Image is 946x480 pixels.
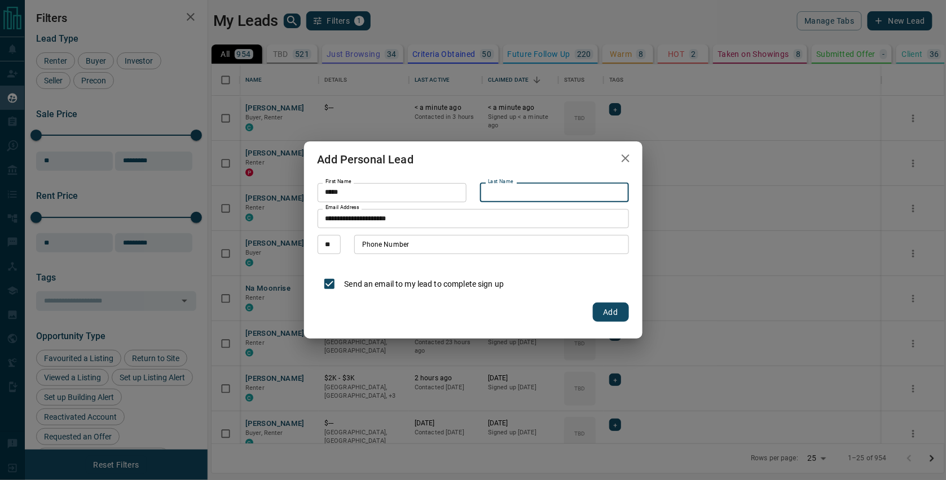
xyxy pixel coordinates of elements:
[304,141,428,177] h2: Add Personal Lead
[345,278,504,290] p: Send an email to my lead to complete sign up
[488,178,513,185] label: Last Name
[593,303,629,322] button: Add
[325,204,359,211] label: Email Address
[325,178,351,185] label: First Name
